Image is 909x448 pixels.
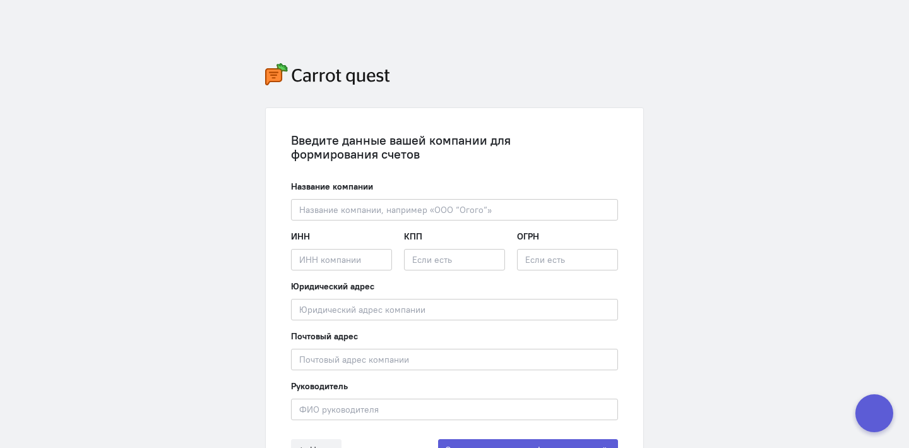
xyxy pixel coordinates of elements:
[291,199,618,221] input: Название компании, например «ООО “Огого“»
[291,380,348,392] label: Руководитель
[291,299,618,320] input: Юридический адрес компании
[291,330,358,342] label: Почтовый адрес
[291,230,310,243] label: ИНН
[517,230,539,243] label: ОГРН
[265,63,390,85] img: carrot-quest-logo.svg
[404,249,505,270] input: Если есть
[291,349,618,370] input: Почтовый адрес компании
[291,180,373,193] label: Название компании
[291,399,618,420] input: ФИО руководителя
[404,230,422,243] label: КПП
[517,249,618,270] input: Если есть
[291,133,618,161] div: Введите данные вашей компании для формирования счетов
[291,249,392,270] input: ИНН компании
[291,280,374,293] label: Юридический адрес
